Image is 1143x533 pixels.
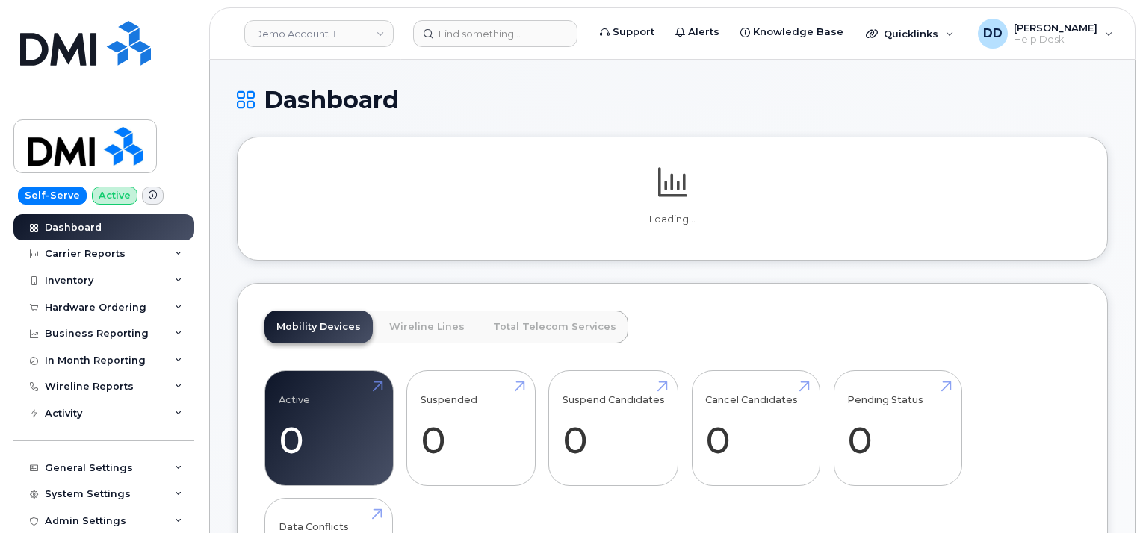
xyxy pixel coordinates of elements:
a: Pending Status 0 [847,379,948,478]
a: Total Telecom Services [481,311,628,343]
a: Suspended 0 [421,379,521,478]
a: Mobility Devices [264,311,373,343]
a: Active 0 [279,379,380,478]
p: Loading... [264,213,1080,226]
a: Wireline Lines [377,311,477,343]
a: Cancel Candidates 0 [705,379,806,478]
a: Suspend Candidates 0 [563,379,665,478]
h1: Dashboard [237,87,1108,113]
